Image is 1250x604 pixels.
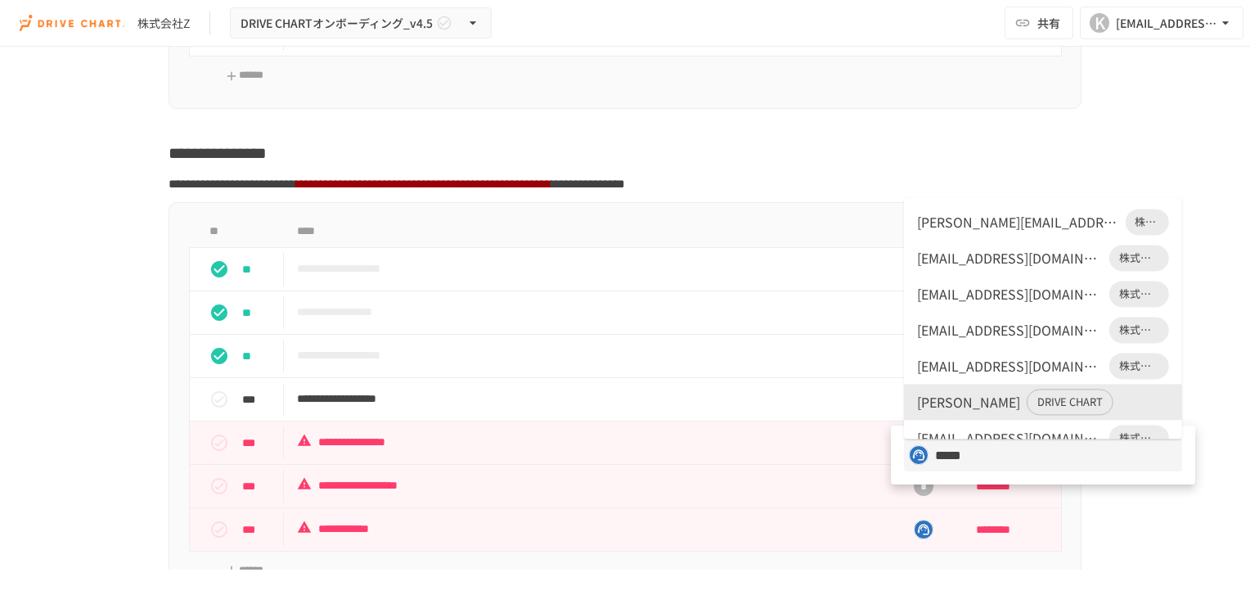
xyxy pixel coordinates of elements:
[917,212,1119,232] div: [PERSON_NAME][EMAIL_ADDRESS][DOMAIN_NAME]
[917,392,1020,412] div: [PERSON_NAME]
[917,356,1103,376] div: [EMAIL_ADDRESS][DOMAIN_NAME]
[1027,394,1113,410] span: DRIVE CHART
[1109,358,1169,374] span: 株式会社Z
[1109,430,1169,446] span: 株式会社Z
[917,320,1103,340] div: [EMAIL_ADDRESS][DOMAIN_NAME]
[1109,250,1169,266] span: 株式会社Z
[1109,322,1169,338] span: 株式会社Z
[917,284,1103,304] div: [EMAIL_ADDRESS][DOMAIN_NAME]
[917,248,1103,268] div: [EMAIL_ADDRESS][DOMAIN_NAME]
[1125,214,1168,230] span: 株式会社Z
[1109,286,1169,302] span: 株式会社Z
[917,428,1103,448] div: [EMAIL_ADDRESS][DOMAIN_NAME]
